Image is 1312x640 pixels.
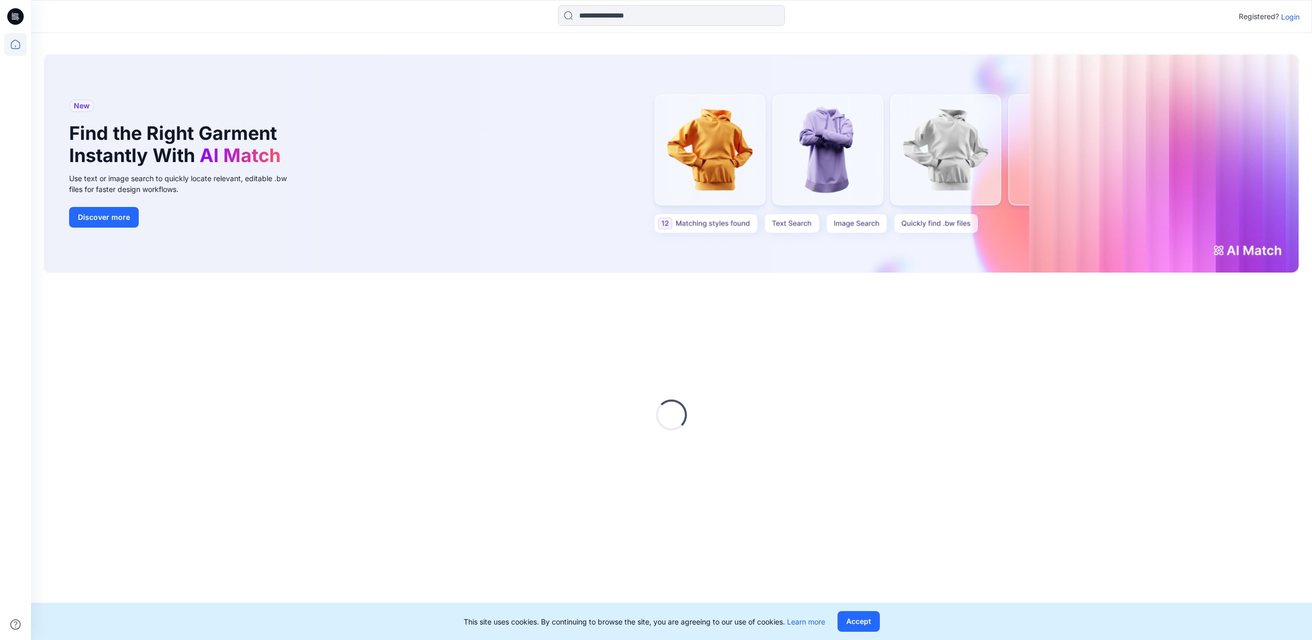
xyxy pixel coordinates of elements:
[74,100,90,112] span: New
[464,616,825,627] p: This site uses cookies. By continuing to browse the site, you are agreeing to our use of cookies.
[787,617,825,626] a: Learn more
[1281,11,1300,22] p: Login
[69,207,139,228] button: Discover more
[69,173,301,195] div: Use text or image search to quickly locate relevant, editable .bw files for faster design workflows.
[838,611,880,632] button: Accept
[200,144,281,167] span: AI Match
[69,122,286,167] h1: Find the Right Garment Instantly With
[1239,10,1279,23] p: Registered?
